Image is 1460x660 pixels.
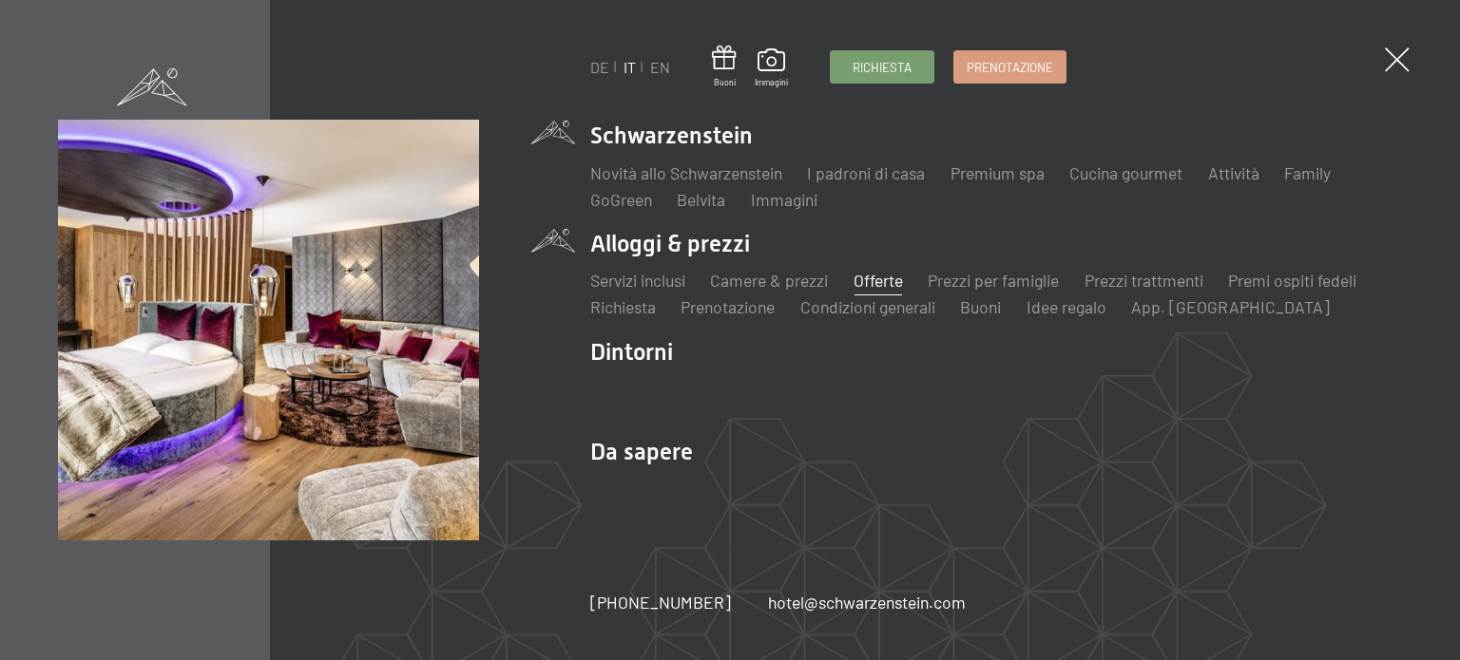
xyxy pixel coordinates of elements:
a: I padroni di casa [807,162,925,183]
a: Camere & prezzi [710,270,828,291]
span: Richiesta [853,59,912,76]
a: Richiesta [590,296,656,317]
a: Offerte [854,270,903,291]
a: hotel@schwarzenstein.com [768,591,966,614]
a: DE [590,58,609,76]
a: Prezzi trattmenti [1085,270,1203,291]
a: Novità allo Schwarzenstein [590,162,782,183]
a: GoGreen [590,189,652,210]
a: Prezzi per famiglie [928,270,1059,291]
a: [PHONE_NUMBER] [590,591,731,614]
a: EN [650,58,670,76]
span: Prenotazione [967,59,1053,76]
a: Prenotazione [681,296,775,317]
span: Buoni [712,77,737,88]
a: Attività [1208,162,1259,183]
span: Immagini [755,77,788,88]
a: Premium spa [951,162,1045,183]
a: IT [624,58,636,76]
a: Immagini [755,48,788,88]
a: Buoni [960,296,1001,317]
a: Cucina gourmet [1069,162,1182,183]
a: Family [1284,162,1331,183]
a: Idee regalo [1027,296,1106,317]
a: Premi ospiti fedeli [1228,270,1356,291]
a: Prenotazione [954,51,1066,83]
a: Belvita [677,189,725,210]
a: App. [GEOGRAPHIC_DATA] [1131,296,1330,317]
a: Richiesta [831,51,933,83]
a: Condizioni generali [800,296,935,317]
a: Immagini [751,189,817,210]
a: Buoni [712,46,737,88]
a: Servizi inclusi [590,270,685,291]
span: [PHONE_NUMBER] [590,592,731,613]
